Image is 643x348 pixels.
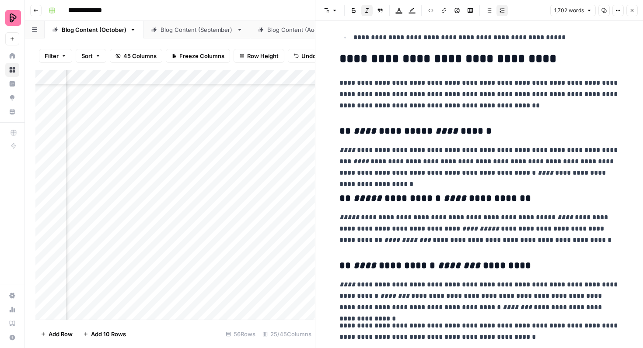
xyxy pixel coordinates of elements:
[123,52,157,60] span: 45 Columns
[5,63,19,77] a: Browse
[45,21,143,38] a: Blog Content (October)
[234,49,284,63] button: Row Height
[554,7,584,14] span: 1,702 words
[247,52,279,60] span: Row Height
[143,21,250,38] a: Blog Content (September)
[288,49,322,63] button: Undo
[179,52,224,60] span: Freeze Columns
[39,49,72,63] button: Filter
[161,25,233,34] div: Blog Content (September)
[550,5,596,16] button: 1,702 words
[222,327,259,341] div: 56 Rows
[5,303,19,317] a: Usage
[166,49,230,63] button: Freeze Columns
[35,327,78,341] button: Add Row
[45,52,59,60] span: Filter
[5,317,19,331] a: Learning Hub
[62,25,126,34] div: Blog Content (October)
[78,327,131,341] button: Add 10 Rows
[259,327,315,341] div: 25/45 Columns
[5,331,19,345] button: Help + Support
[5,91,19,105] a: Opportunities
[5,49,19,63] a: Home
[5,10,21,26] img: Preply Logo
[5,105,19,119] a: Your Data
[5,7,19,29] button: Workspace: Preply
[5,289,19,303] a: Settings
[81,52,93,60] span: Sort
[76,49,106,63] button: Sort
[110,49,162,63] button: 45 Columns
[49,330,73,338] span: Add Row
[267,25,329,34] div: Blog Content (August)
[250,21,346,38] a: Blog Content (August)
[5,77,19,91] a: Insights
[91,330,126,338] span: Add 10 Rows
[301,52,316,60] span: Undo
